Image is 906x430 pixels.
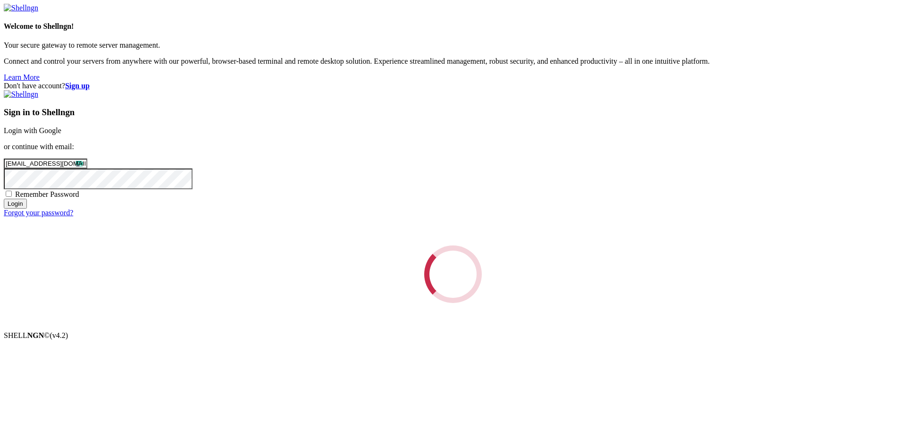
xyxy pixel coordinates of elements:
[4,82,902,90] div: Don't have account?
[4,209,73,217] a: Forgot your password?
[4,41,902,50] p: Your secure gateway to remote server management.
[414,236,492,313] div: Loading...
[15,190,79,198] span: Remember Password
[4,331,68,339] span: SHELL ©
[4,143,902,151] p: or continue with email:
[4,199,27,209] input: Login
[50,331,68,339] span: 4.2.0
[6,191,12,197] input: Remember Password
[4,4,38,12] img: Shellngn
[4,159,87,169] input: Email address
[4,73,40,81] a: Learn More
[4,90,38,99] img: Shellngn
[65,82,90,90] a: Sign up
[4,57,902,66] p: Connect and control your servers from anywhere with our powerful, browser-based terminal and remo...
[4,22,902,31] h4: Welcome to Shellngn!
[4,126,61,135] a: Login with Google
[4,107,902,118] h3: Sign in to Shellngn
[27,331,44,339] b: NGN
